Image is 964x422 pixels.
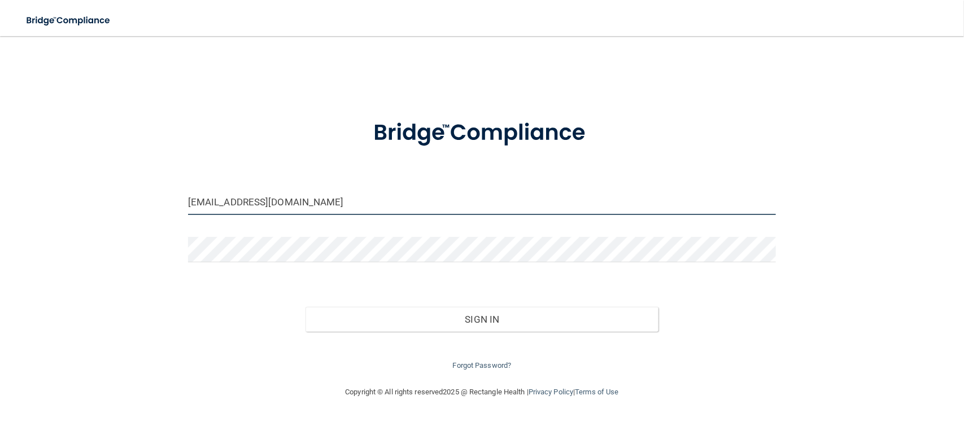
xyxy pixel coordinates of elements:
[769,343,950,388] iframe: Drift Widget Chat Controller
[350,104,613,162] img: bridge_compliance_login_screen.278c3ca4.svg
[17,9,121,32] img: bridge_compliance_login_screen.278c3ca4.svg
[188,190,776,215] input: Email
[529,388,573,396] a: Privacy Policy
[306,307,658,332] button: Sign In
[453,361,512,370] a: Forgot Password?
[575,388,618,396] a: Terms of Use
[276,374,688,410] div: Copyright © All rights reserved 2025 @ Rectangle Health | |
